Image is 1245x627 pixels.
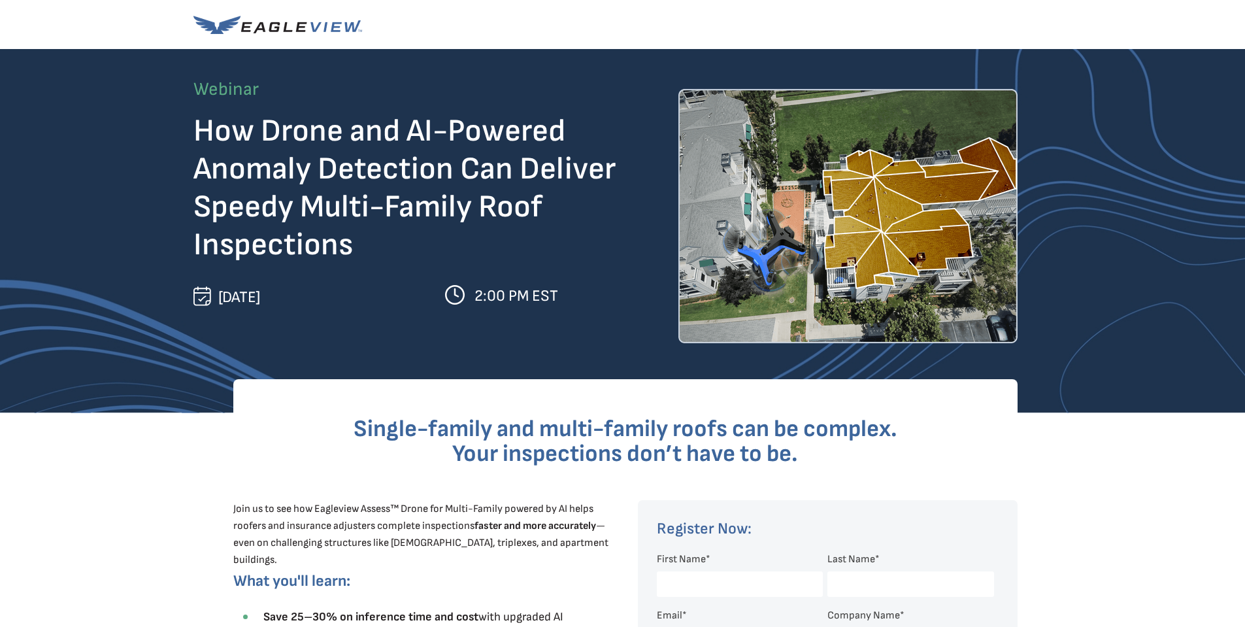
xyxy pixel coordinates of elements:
span: Company Name [827,609,900,622]
span: Email [657,609,682,622]
span: First Name [657,553,706,566]
span: 2:00 PM EST [474,286,558,305]
span: Single-family and multi-family roofs can be complex. [354,415,897,443]
span: Last Name [827,553,875,566]
span: What you'll learn: [233,571,350,590]
span: [DATE] [218,288,260,307]
span: Join us to see how Eagleview Assess™ Drone for Multi-Family powered by AI helps roofers and insur... [233,503,608,566]
span: Webinar [193,78,259,100]
strong: faster and more accurately [474,520,596,532]
img: Drone flying over a multi-family home [678,89,1018,343]
span: Register Now: [657,519,752,538]
span: Your inspections don’t have to be. [452,440,798,468]
strong: Save 25–30% on inference time and cost [263,610,478,624]
span: How Drone and AI-Powered Anomaly Detection Can Deliver Speedy Multi-Family Roof Inspections [193,112,616,263]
